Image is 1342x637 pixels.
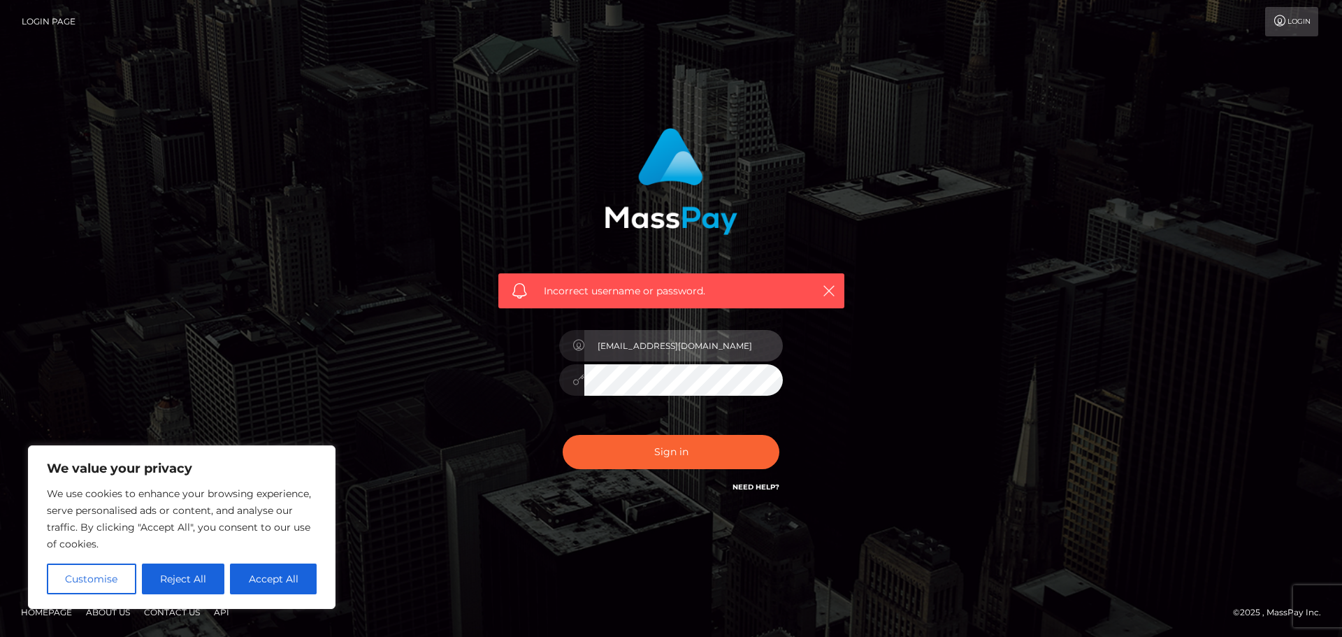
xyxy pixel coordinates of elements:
[142,564,225,594] button: Reject All
[563,435,779,469] button: Sign in
[138,601,205,623] a: Contact Us
[47,564,136,594] button: Customise
[1265,7,1318,36] a: Login
[28,445,335,609] div: We value your privacy
[47,460,317,477] p: We value your privacy
[22,7,75,36] a: Login Page
[80,601,136,623] a: About Us
[605,128,737,235] img: MassPay Login
[733,482,779,492] a: Need Help?
[230,564,317,594] button: Accept All
[1233,605,1332,620] div: © 2025 , MassPay Inc.
[208,601,235,623] a: API
[584,330,783,362] input: Username...
[544,284,799,299] span: Incorrect username or password.
[15,601,78,623] a: Homepage
[47,485,317,552] p: We use cookies to enhance your browsing experience, serve personalised ads or content, and analys...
